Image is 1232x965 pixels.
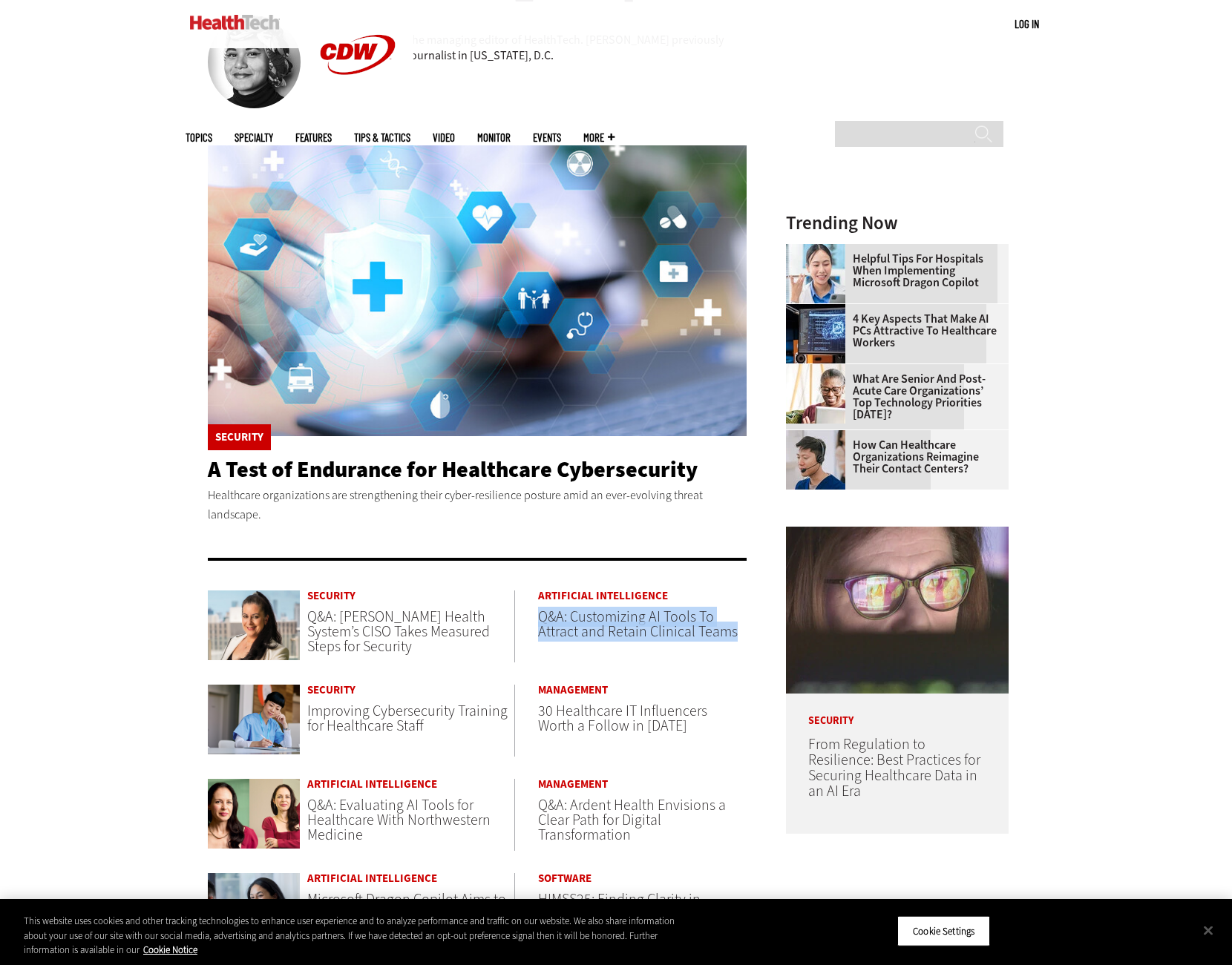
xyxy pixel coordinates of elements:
[786,253,1000,289] a: Helpful Tips for Hospitals When Implementing Microsoft Dragon Copilot
[786,304,853,316] a: Desktop monitor with brain AI concept
[1015,16,1039,32] div: User menu
[786,430,853,442] a: Healthcare contact center
[208,455,698,484] a: A Test of Endurance for Healthcare Cybersecurity
[302,98,413,113] a: CDW
[538,685,746,696] a: Management
[307,607,490,656] a: Q&A: [PERSON_NAME] Health System’s CISO Takes Measured Steps for Security
[208,145,747,436] img: Healthcare cybersecurity
[307,685,514,696] a: Security
[786,430,845,490] img: Healthcare contact center
[786,364,853,376] a: Older person using tablet
[1192,914,1225,946] button: Close
[186,132,212,143] span: Topics
[538,590,746,602] a: Artificial Intelligence
[190,15,280,30] img: Home
[208,779,300,849] img: Hannah Koczka
[1015,17,1039,30] a: Log in
[786,244,853,256] a: Doctor using phone to dictate to tablet
[24,914,678,958] div: This website uses cookies and other tracking technologies to enhance user experience and to analy...
[533,132,561,143] a: Events
[786,304,845,363] img: Desktop monitor with brain AI concept
[583,132,615,143] span: More
[235,132,273,143] span: Specialty
[208,873,300,943] img: Doctor conversing with patient
[808,734,980,801] a: From Regulation to Resilience: Best Practices for Securing Healthcare Data in an AI Era
[786,527,1009,694] img: woman wearing glasses looking at healthcare data on screen
[295,132,332,143] a: Features
[208,685,300,754] img: nurse studying on computer
[786,439,1000,475] a: How Can Healthcare Organizations Reimagine Their Contact Centers?
[538,607,738,642] a: Q&A: Customizing AI Tools To Attract and Retain Clinical Teams
[538,779,746,790] a: Management
[307,873,514,884] a: Artificial Intelligence
[477,132,511,143] a: MonITor
[786,214,1009,232] h3: Trending Now
[307,795,491,845] a: Q&A: Evaluating AI Tools for Healthcare With Northwestern Medicine
[354,132,410,143] a: Tips & Tactics
[208,590,300,660] img: Connie Barrera
[307,779,514,790] a: Artificial Intelligence
[215,432,263,443] a: Security
[538,889,701,939] a: HIMSS25: Finding Clarity in Healthcare’s Digital Transformation
[538,795,726,845] a: Q&A: Ardent Health Envisions a Clear Path for Digital Transformation
[208,486,747,524] p: Healthcare organizations are strengthening their cyber-resilience posture amid an ever-evolving t...
[143,943,197,956] a: More information about your privacy
[538,873,746,884] a: Software
[897,915,990,946] button: Cookie Settings
[786,364,845,424] img: Older person using tablet
[433,132,455,143] a: Video
[786,313,1000,349] a: 4 Key Aspects That Make AI PCs Attractive to Healthcare Workers
[538,701,707,736] a: 30 Healthcare IT Influencers Worth a Follow in [DATE]
[786,694,1009,726] p: Security
[786,244,845,303] img: Doctor using phone to dictate to tablet
[786,373,1000,421] a: What Are Senior and Post-Acute Care Organizations’ Top Technology Priorities [DATE]?
[307,701,508,736] a: Improving Cybersecurity Training for Healthcare Staff
[307,590,514,602] a: Security
[307,889,510,939] a: Microsoft Dragon Copilot Aims to Reduce Clinicians’ Administrative Burden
